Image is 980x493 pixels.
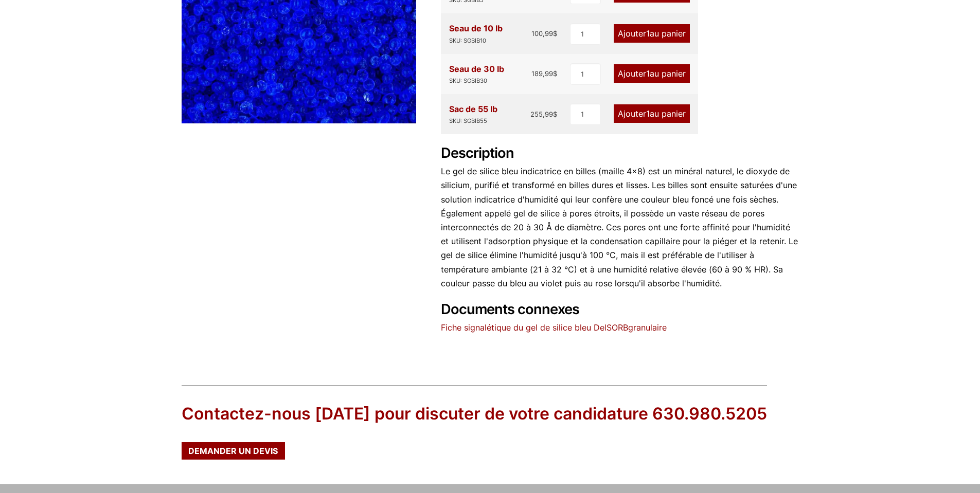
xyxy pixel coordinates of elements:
font: 255,99 [530,110,553,118]
a: granulaire [628,322,667,333]
font: $ [553,29,557,38]
font: 1 [646,68,650,79]
font: au panier [650,68,686,79]
font: Le gel de silice bleu indicatrice en billes (maille 4×8) est un minéral naturel, le dioxyde de si... [441,166,798,288]
a: Ajouter1au panier [614,64,690,83]
font: Sac de 55 lb [449,104,497,114]
font: Description [441,144,514,161]
a: Demander un devis [182,442,285,460]
font: 189,99 [531,69,553,78]
a: Ajouter1au panier [614,104,690,123]
font: 1 [646,28,650,39]
font: Ajouter [618,28,646,39]
font: 100,99 [531,29,553,38]
font: Demander un devis [188,446,278,456]
font: au panier [650,28,686,39]
font: 1 [646,108,650,119]
font: Ajouter [618,108,646,119]
font: Documents connexes [441,301,580,318]
font: Contactez-nous [DATE] pour discuter de votre candidature 630.980.5205 [182,404,767,424]
font: Seau de 10 lb [449,23,503,33]
font: au panier [650,108,686,119]
font: Ajouter [618,68,646,79]
a: Fiche signalétique du gel de silice bleu DelSORB [441,322,628,333]
font: SKU: SGBIB10 [449,37,486,44]
font: SKU: SGBIB55 [449,117,487,124]
font: SKU: SGBIB30 [449,77,487,84]
a: Ajouter1au panier [614,24,690,43]
font: Seau de 30 lb [449,64,504,74]
font: $ [553,110,557,118]
font: $ [553,69,557,78]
